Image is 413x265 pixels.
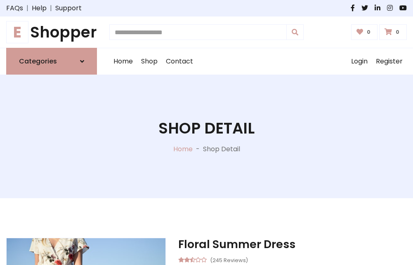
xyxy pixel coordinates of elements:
span: E [6,21,28,43]
a: 0 [351,24,378,40]
a: FAQs [6,3,23,13]
a: Login [347,48,372,75]
a: Categories [6,48,97,75]
a: Support [55,3,82,13]
h6: Categories [19,57,57,65]
a: Help [32,3,47,13]
span: 0 [365,28,373,36]
span: | [23,3,32,13]
p: Shop Detail [203,144,240,154]
span: | [47,3,55,13]
a: Register [372,48,407,75]
a: 0 [379,24,407,40]
a: Home [173,144,193,154]
span: 0 [394,28,401,36]
a: Home [109,48,137,75]
h1: Shop Detail [158,119,255,137]
h3: Floral Summer Dress [178,238,407,251]
p: - [193,144,203,154]
h1: Shopper [6,23,97,41]
small: (245 Reviews) [210,255,248,265]
a: Contact [162,48,197,75]
a: Shop [137,48,162,75]
a: EShopper [6,23,97,41]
